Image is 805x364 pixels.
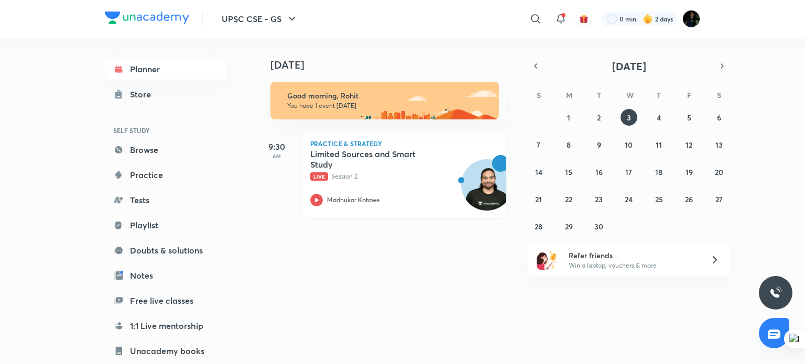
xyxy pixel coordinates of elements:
img: morning [270,82,499,119]
abbr: September 13, 2025 [715,140,723,150]
button: September 27, 2025 [711,191,727,207]
button: September 8, 2025 [560,136,577,153]
abbr: September 6, 2025 [717,113,721,123]
a: Tests [105,190,226,211]
abbr: September 29, 2025 [565,222,573,231]
abbr: September 24, 2025 [625,194,633,204]
abbr: Wednesday [626,90,634,100]
abbr: September 3, 2025 [627,113,631,123]
button: September 4, 2025 [650,109,667,126]
abbr: September 18, 2025 [655,167,662,177]
abbr: September 4, 2025 [657,113,661,123]
img: Avatar [462,165,512,215]
button: September 14, 2025 [530,163,547,180]
button: September 2, 2025 [591,109,607,126]
button: September 3, 2025 [621,109,637,126]
button: September 18, 2025 [650,163,667,180]
abbr: Monday [566,90,572,100]
img: referral [537,249,558,270]
button: September 24, 2025 [621,191,637,207]
button: September 29, 2025 [560,218,577,235]
a: Free live classes [105,290,226,311]
abbr: September 1, 2025 [567,113,570,123]
button: UPSC CSE - GS [215,8,304,29]
abbr: September 17, 2025 [625,167,632,177]
button: September 1, 2025 [560,109,577,126]
button: avatar [575,10,592,27]
button: September 16, 2025 [591,163,607,180]
abbr: September 2, 2025 [597,113,601,123]
abbr: September 23, 2025 [595,194,603,204]
abbr: September 8, 2025 [567,140,571,150]
abbr: September 27, 2025 [715,194,723,204]
h4: [DATE] [270,59,517,71]
button: September 23, 2025 [591,191,607,207]
h5: 9:30 [256,140,298,153]
button: September 5, 2025 [681,109,698,126]
a: Store [105,84,226,105]
button: September 15, 2025 [560,163,577,180]
abbr: September 5, 2025 [687,113,691,123]
p: Session 2 [310,172,475,181]
p: Madhukar Kotawe [327,195,380,205]
a: Notes [105,265,226,286]
abbr: September 9, 2025 [597,140,601,150]
button: September 26, 2025 [681,191,698,207]
abbr: September 30, 2025 [594,222,603,231]
button: September 17, 2025 [621,163,637,180]
abbr: Thursday [657,90,661,100]
button: September 19, 2025 [681,163,698,180]
abbr: Sunday [537,90,541,100]
h6: Refer friends [569,250,698,261]
abbr: Saturday [717,90,721,100]
button: [DATE] [543,59,715,73]
a: 1:1 Live mentorship [105,315,226,336]
button: September 30, 2025 [591,218,607,235]
button: September 20, 2025 [711,163,727,180]
abbr: September 7, 2025 [537,140,540,150]
a: Planner [105,59,226,80]
img: avatar [579,14,589,24]
span: [DATE] [612,59,646,73]
button: September 12, 2025 [681,136,698,153]
h5: Limited Sources and Smart Study [310,149,441,170]
h6: SELF STUDY [105,122,226,139]
button: September 10, 2025 [621,136,637,153]
abbr: September 28, 2025 [535,222,542,231]
abbr: September 22, 2025 [565,194,572,204]
abbr: Friday [687,90,691,100]
p: You have 1 event [DATE] [287,102,489,110]
abbr: September 12, 2025 [686,140,692,150]
a: Unacademy books [105,340,226,361]
abbr: September 15, 2025 [565,167,572,177]
abbr: September 25, 2025 [655,194,663,204]
a: Doubts & solutions [105,240,226,261]
abbr: September 19, 2025 [686,167,693,177]
abbr: September 26, 2025 [685,194,693,204]
a: Playlist [105,215,226,236]
abbr: September 16, 2025 [595,167,603,177]
h6: Good morning, Rohit [287,91,489,101]
abbr: September 11, 2025 [656,140,662,150]
abbr: Tuesday [597,90,601,100]
button: September 9, 2025 [591,136,607,153]
img: Company Logo [105,12,189,24]
img: Rohit Duggal [682,10,700,28]
button: September 21, 2025 [530,191,547,207]
span: Live [310,172,328,181]
a: Company Logo [105,12,189,27]
button: September 11, 2025 [650,136,667,153]
button: September 13, 2025 [711,136,727,153]
div: Store [130,88,157,101]
p: Practice & Strategy [310,140,498,147]
button: September 6, 2025 [711,109,727,126]
abbr: September 20, 2025 [715,167,723,177]
a: Practice [105,164,226,185]
img: ttu [769,286,782,299]
abbr: September 10, 2025 [625,140,633,150]
button: September 7, 2025 [530,136,547,153]
button: September 25, 2025 [650,191,667,207]
p: AM [256,153,298,159]
img: streak [643,14,653,24]
abbr: September 21, 2025 [535,194,542,204]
